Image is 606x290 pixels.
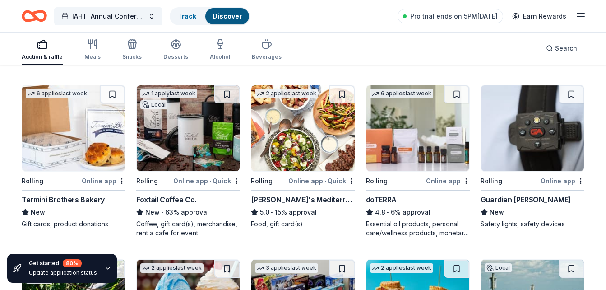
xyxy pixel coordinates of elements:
img: Image for Termini Brothers Bakery [22,85,125,171]
div: [PERSON_NAME]'s Mediterranean Cafe [251,194,355,205]
div: Food, gift card(s) [251,220,355,229]
div: Foxtail Coffee Co. [136,194,196,205]
div: Desserts [163,53,188,61]
button: Auction & raffle [22,35,63,65]
div: Local [140,100,167,109]
button: Desserts [163,35,188,65]
div: Gift cards, product donations [22,220,125,229]
span: New [490,207,504,218]
div: Online app [426,175,470,187]
span: • [162,209,164,216]
button: Snacks [122,35,142,65]
div: 1 apply last week [140,89,197,98]
div: 6% approval [366,207,470,218]
div: Essential oil products, personal care/wellness products, monetary donations [366,220,470,238]
img: Image for Foxtail Coffee Co. [137,85,240,171]
div: 63% approval [136,207,240,218]
div: 2 applies last week [255,89,318,98]
span: 4.8 [375,207,385,218]
div: 6 applies last week [370,89,433,98]
span: 5.0 [260,207,269,218]
span: New [31,207,45,218]
div: 15% approval [251,207,355,218]
div: Safety lights, safety devices [481,220,584,229]
div: Termini Brothers Bakery [22,194,105,205]
div: Online app Quick [288,175,355,187]
div: Online app [82,175,125,187]
span: New [145,207,160,218]
div: Get started [29,259,97,267]
div: Rolling [481,176,502,187]
span: • [271,209,273,216]
div: Local [485,263,512,272]
a: Home [22,5,47,27]
span: IAHTI Annual Conference [72,11,144,22]
div: 80 % [63,259,82,267]
div: Guardian [PERSON_NAME] [481,194,571,205]
div: Meals [84,53,101,61]
div: Rolling [251,176,273,187]
button: TrackDiscover [170,7,250,25]
img: Image for doTERRA [366,85,469,171]
span: • [209,178,211,185]
button: IAHTI Annual Conference [54,7,162,25]
a: Discover [213,12,242,20]
div: Alcohol [210,53,230,61]
div: 2 applies last week [370,263,433,273]
a: Image for doTERRA6 applieslast weekRollingOnline appdoTERRA4.8•6% approvalEssential oil products,... [366,85,470,238]
div: Beverages [252,53,282,61]
a: Track [178,12,196,20]
a: Image for Foxtail Coffee Co.1 applylast weekLocalRollingOnline app•QuickFoxtail Coffee Co.New•63%... [136,85,240,238]
span: Pro trial ends on 5PM[DATE] [410,11,498,22]
img: Image for Taziki's Mediterranean Cafe [251,85,354,171]
div: Online app Quick [173,175,240,187]
div: Coffee, gift card(s), merchandise, rent a cafe for event [136,220,240,238]
span: Search [555,43,577,54]
div: Rolling [366,176,388,187]
div: Auction & raffle [22,53,63,61]
button: Alcohol [210,35,230,65]
span: • [324,178,326,185]
div: Online app [541,175,584,187]
div: 2 applies last week [140,263,204,273]
a: Image for Guardian Angel DeviceRollingOnline appGuardian [PERSON_NAME]NewSafety lights, safety de... [481,85,584,229]
div: 6 applies last week [26,89,89,98]
a: Pro trial ends on 5PM[DATE] [398,9,503,23]
button: Search [539,39,584,57]
div: Update application status [29,269,97,276]
div: 3 applies last week [255,263,318,273]
div: doTERRA [366,194,397,205]
button: Meals [84,35,101,65]
span: • [387,209,389,216]
a: Image for Taziki's Mediterranean Cafe2 applieslast weekRollingOnline app•Quick[PERSON_NAME]'s Med... [251,85,355,229]
a: Image for Termini Brothers Bakery6 applieslast weekRollingOnline appTermini Brothers BakeryNewGif... [22,85,125,229]
img: Image for Guardian Angel Device [481,85,584,171]
div: Rolling [136,176,158,187]
div: Snacks [122,53,142,61]
div: Rolling [22,176,43,187]
a: Earn Rewards [507,8,572,24]
button: Beverages [252,35,282,65]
